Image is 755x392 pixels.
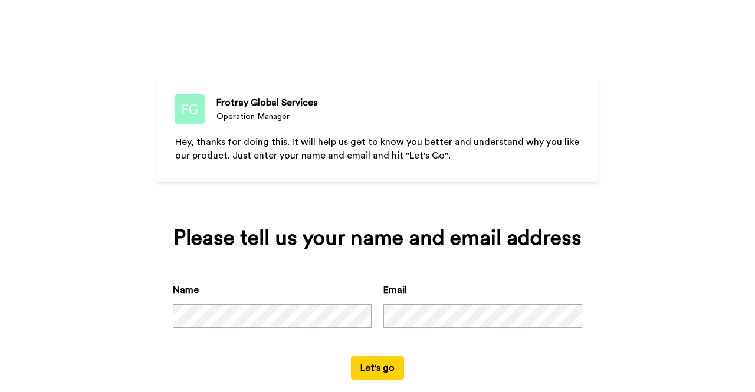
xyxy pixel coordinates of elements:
[383,283,407,297] label: Email
[173,226,582,250] div: Please tell us your name and email address
[216,95,317,110] div: Frotray Global Services
[216,111,317,123] div: Operation Manager
[351,356,404,380] button: Let's go
[175,94,205,124] img: Operation Manager
[173,283,199,297] label: Name
[175,137,582,160] span: Hey, thanks for doing this. It will help us get to know you better and understand why you like ou...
